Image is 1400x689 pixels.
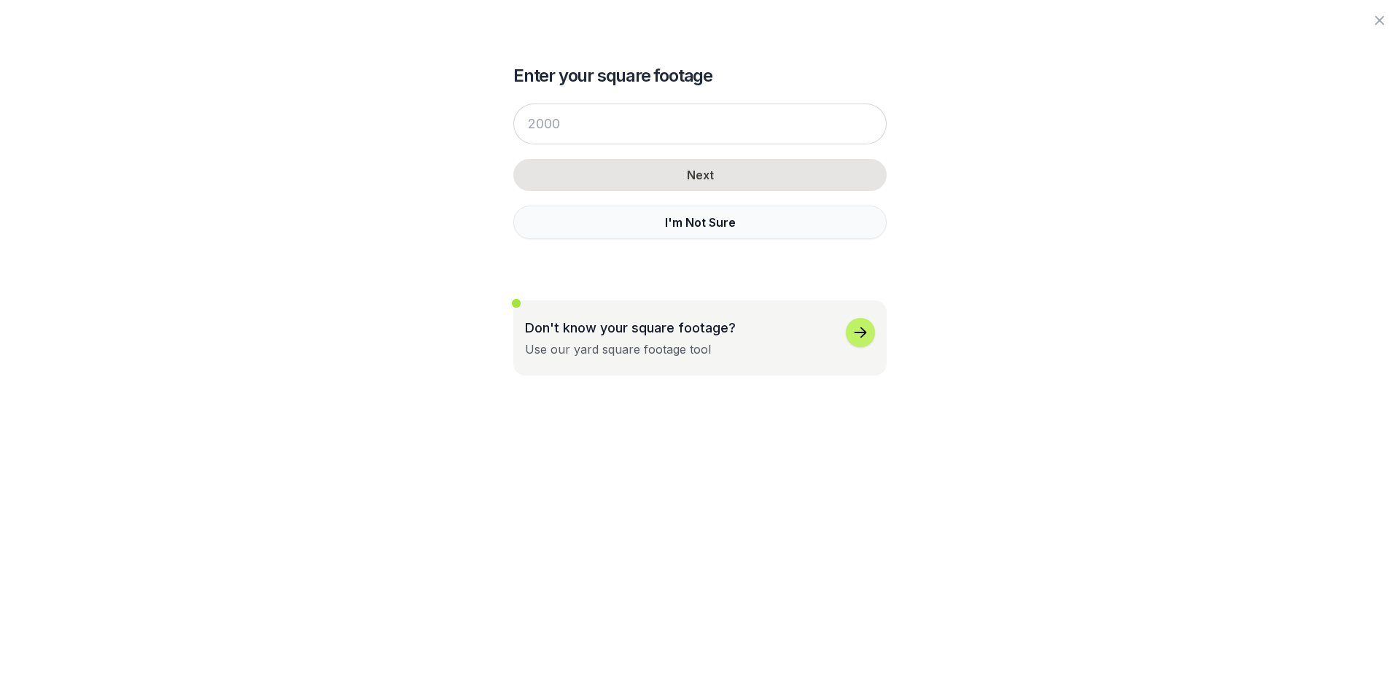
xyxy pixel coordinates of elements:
[513,206,887,239] button: I'm Not Sure
[513,104,887,144] input: 2000
[513,159,887,191] button: Next
[525,340,711,358] div: Use our yard square footage tool
[525,318,736,338] p: Don't know your square footage?
[513,300,887,375] button: Don't know your square footage?Use our yard square footage tool
[513,64,887,87] h2: Enter your square footage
